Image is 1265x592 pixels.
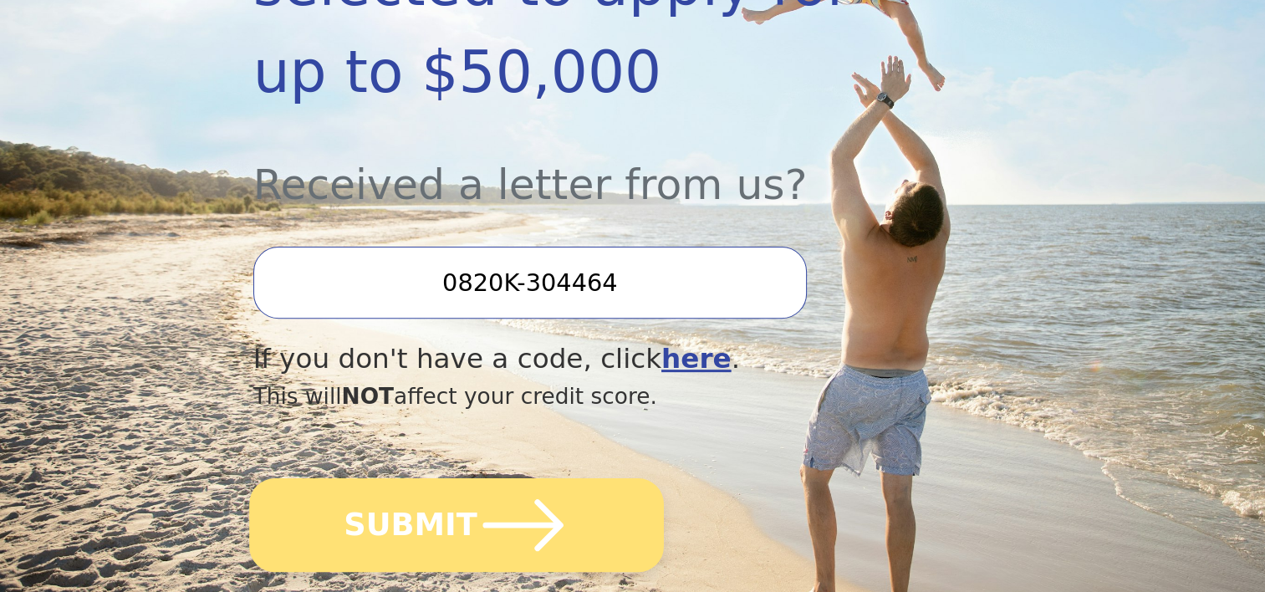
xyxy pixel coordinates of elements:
div: This will affect your credit score. [253,380,899,413]
a: here [661,343,732,375]
span: NOT [342,383,395,409]
div: Received a letter from us? [253,115,899,217]
div: If you don't have a code, click . [253,339,899,380]
input: Enter your Offer Code: [253,247,807,319]
button: SUBMIT [249,478,664,572]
